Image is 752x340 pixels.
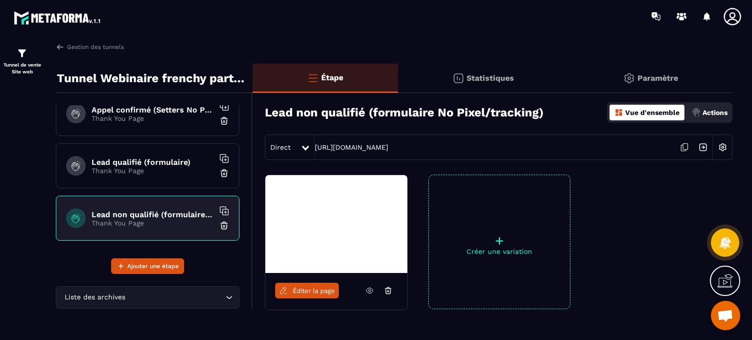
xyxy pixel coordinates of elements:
[711,301,740,330] a: Ouvrir le chat
[2,62,42,75] p: Tunnel de vente Site web
[56,286,239,309] div: Search for option
[57,68,245,88] p: Tunnel Webinaire frenchy partners
[265,106,543,119] h3: Lead non qualifié (formulaire No Pixel/tracking)
[307,72,319,84] img: bars-o.4a397970.svg
[62,292,127,303] span: Liste des archives
[703,109,728,116] p: Actions
[692,108,701,117] img: actions.d6e523a2.png
[452,72,464,84] img: stats.20deebd0.svg
[713,138,732,157] img: setting-w.858f3a88.svg
[92,210,214,219] h6: Lead non qualifié (formulaire No Pixel/tracking)
[127,261,179,271] span: Ajouter une étape
[429,234,570,248] p: +
[467,73,514,83] p: Statistiques
[637,73,678,83] p: Paramètre
[92,167,214,175] p: Thank You Page
[127,292,223,303] input: Search for option
[623,72,635,84] img: setting-gr.5f69749f.svg
[429,248,570,255] p: Créer une variation
[270,143,291,151] span: Direct
[625,109,680,116] p: Vue d'ensemble
[56,43,65,51] img: arrow
[56,43,124,51] a: Gestion des tunnels
[219,116,229,126] img: trash
[275,283,339,298] a: Éditer la page
[265,175,296,184] img: image
[321,73,343,82] p: Étape
[2,40,42,83] a: formationformationTunnel de vente Site web
[92,105,214,114] h6: Appel confirmé (Setters No Pixel/tracking)
[14,9,102,26] img: logo
[111,258,184,274] button: Ajouter une étape
[614,108,623,117] img: dashboard-orange.40269519.svg
[16,47,28,59] img: formation
[315,143,388,151] a: [URL][DOMAIN_NAME]
[219,221,229,230] img: trash
[293,287,335,295] span: Éditer la page
[92,114,214,122] p: Thank You Page
[92,158,214,167] h6: Lead qualifié (formulaire)
[219,168,229,178] img: trash
[92,219,214,227] p: Thank You Page
[694,138,712,157] img: arrow-next.bcc2205e.svg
